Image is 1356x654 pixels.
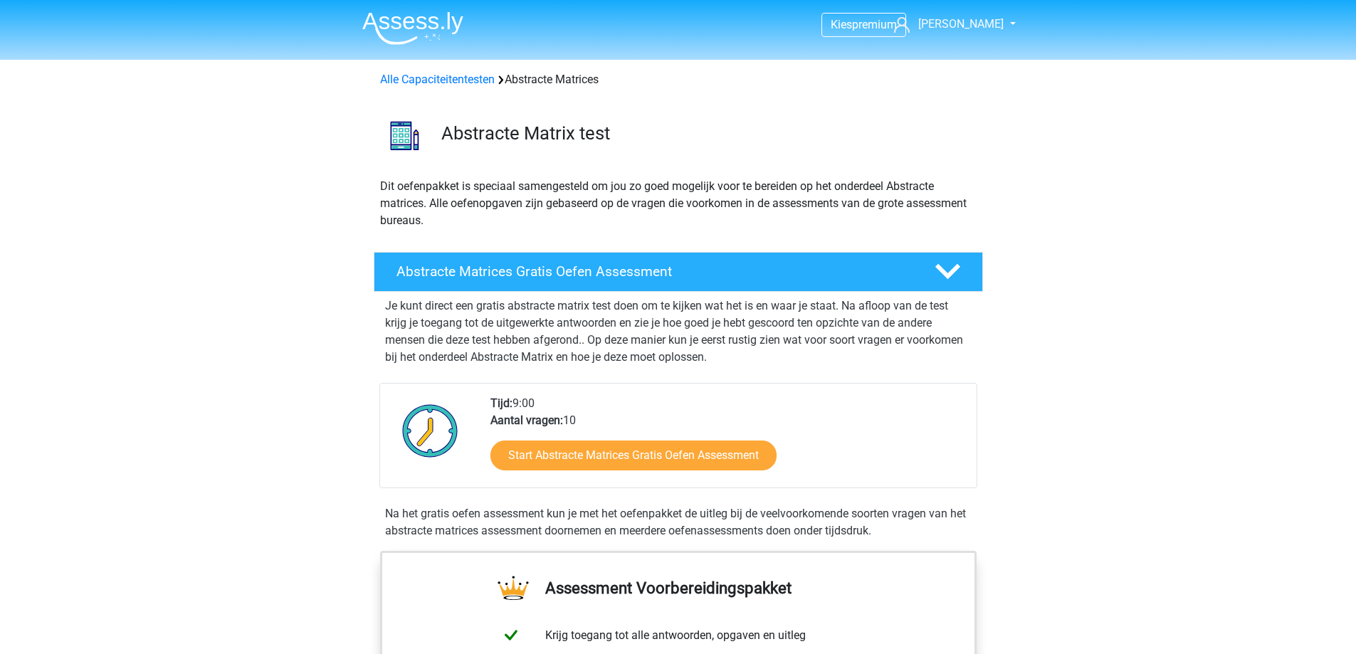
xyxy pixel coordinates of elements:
[374,71,982,88] div: Abstracte Matrices
[918,17,1004,31] span: [PERSON_NAME]
[362,11,463,45] img: Assessly
[380,178,977,229] p: Dit oefenpakket is speciaal samengesteld om jou zo goed mogelijk voor te bereiden op het onderdee...
[368,252,989,292] a: Abstracte Matrices Gratis Oefen Assessment
[831,18,852,31] span: Kies
[379,505,977,539] div: Na het gratis oefen assessment kun je met het oefenpakket de uitleg bij de veelvoorkomende soorte...
[480,395,976,487] div: 9:00 10
[385,297,972,366] p: Je kunt direct een gratis abstracte matrix test doen om te kijken wat het is en waar je staat. Na...
[396,263,912,280] h4: Abstracte Matrices Gratis Oefen Assessment
[441,122,972,144] h3: Abstracte Matrix test
[490,413,563,427] b: Aantal vragen:
[490,441,777,470] a: Start Abstracte Matrices Gratis Oefen Assessment
[394,395,466,466] img: Klok
[380,73,495,86] a: Alle Capaciteitentesten
[888,16,1005,33] a: [PERSON_NAME]
[822,15,905,34] a: Kiespremium
[852,18,897,31] span: premium
[490,396,513,410] b: Tijd:
[374,105,435,166] img: abstracte matrices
